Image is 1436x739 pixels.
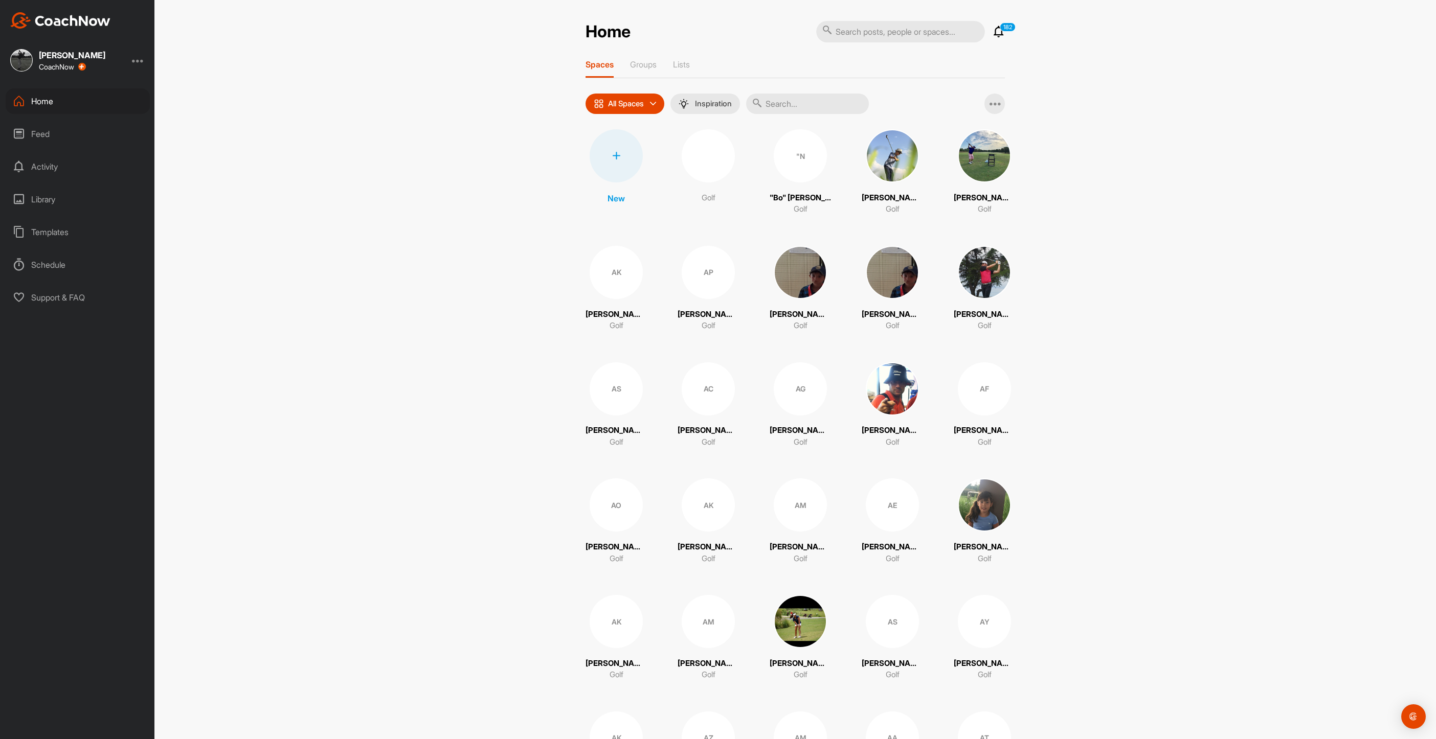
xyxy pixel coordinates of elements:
[954,192,1015,204] p: [PERSON_NAME]
[978,436,992,448] p: Golf
[586,246,647,332] a: AK[PERSON_NAME]Golf
[682,362,735,415] div: AC
[794,553,807,565] p: Golf
[702,192,715,204] p: Golf
[954,425,1015,436] p: [PERSON_NAME]
[586,362,647,448] a: AS[PERSON_NAME]Golf
[774,478,827,532] div: AM
[702,320,715,332] p: Golf
[770,658,831,669] p: [PERSON_NAME]
[6,121,150,147] div: Feed
[794,436,807,448] p: Golf
[774,362,827,415] div: AG
[954,246,1015,332] a: [PERSON_NAME]Golf
[702,553,715,565] p: Golf
[594,99,604,109] img: icon
[866,129,919,182] img: square_49458cdc921666c55becaeaefe84bfdf.jpg
[886,553,900,565] p: Golf
[862,246,923,332] a: [PERSON_NAME]Golf
[6,252,150,278] div: Schedule
[1000,22,1016,32] p: 182
[770,425,831,436] p: [PERSON_NAME] [PERSON_NAME]
[590,478,643,532] div: AO
[586,22,631,42] h2: Home
[886,436,900,448] p: Golf
[794,203,807,215] p: Golf
[6,187,150,212] div: Library
[586,425,647,436] p: [PERSON_NAME]
[954,362,1015,448] a: AF[PERSON_NAME]Golf
[6,154,150,179] div: Activity
[678,246,739,332] a: AP[PERSON_NAME]Golf
[866,478,919,532] div: AE
[866,246,919,299] img: square_dce75144491c82bae22ccf4eefe54127.jpg
[866,595,919,648] div: AS
[958,478,1011,532] img: square_d1f16e6e0c19871e98115f870f9102d3.jpg
[774,246,827,299] img: square_dce75144491c82bae22ccf4eefe54127.jpg
[886,669,900,681] p: Golf
[702,436,715,448] p: Golf
[678,478,739,564] a: AK[PERSON_NAME]Golf
[586,309,647,320] p: [PERSON_NAME]
[678,129,739,215] a: Golf
[770,595,831,681] a: [PERSON_NAME]Golf
[610,553,623,565] p: Golf
[770,246,831,332] a: [PERSON_NAME]Golf
[6,219,150,245] div: Templates
[774,129,827,182] div: "N
[678,362,739,448] a: AC[PERSON_NAME]Golf
[610,320,623,332] p: Golf
[682,595,735,648] div: AM
[886,203,900,215] p: Golf
[862,425,923,436] p: [PERSON_NAME]
[862,595,923,681] a: AS[PERSON_NAME]Golf
[954,658,1015,669] p: [PERSON_NAME]
[958,362,1011,415] div: AF
[10,49,33,72] img: square_f7256f1f4e18542e21b4efe988a0993d.jpg
[862,658,923,669] p: [PERSON_NAME]
[678,309,739,320] p: [PERSON_NAME]
[586,59,614,70] p: Spaces
[978,553,992,565] p: Golf
[770,362,831,448] a: AG[PERSON_NAME] [PERSON_NAME]Golf
[590,595,643,648] div: AK
[702,669,715,681] p: Golf
[954,595,1015,681] a: AY[PERSON_NAME]Golf
[678,595,739,681] a: AM[PERSON_NAME]Golf
[770,478,831,564] a: AM[PERSON_NAME]Golf
[862,478,923,564] a: AE[PERSON_NAME]Golf
[770,192,831,204] p: "Bo" [PERSON_NAME] [PERSON_NAME]
[770,541,831,553] p: [PERSON_NAME]
[679,99,689,109] img: menuIcon
[958,595,1011,648] div: AY
[610,669,623,681] p: Golf
[978,320,992,332] p: Golf
[678,425,739,436] p: [PERSON_NAME]
[794,320,807,332] p: Golf
[6,285,150,310] div: Support & FAQ
[978,203,992,215] p: Golf
[590,246,643,299] div: AK
[586,478,647,564] a: AO[PERSON_NAME]Golf
[586,595,647,681] a: AK[PERSON_NAME]Golf
[958,246,1011,299] img: square_aec161c00bbecbea82e454905623bcbf.jpg
[39,51,105,59] div: [PERSON_NAME]
[608,192,625,204] p: New
[746,94,869,114] input: Search...
[862,362,923,448] a: [PERSON_NAME]Golf
[886,320,900,332] p: Golf
[39,63,86,71] div: CoachNow
[678,541,739,553] p: [PERSON_NAME]
[678,658,739,669] p: [PERSON_NAME]
[590,362,643,415] div: AS
[673,59,690,70] p: Lists
[862,309,923,320] p: [PERSON_NAME]
[862,192,923,204] p: [PERSON_NAME]
[954,478,1015,564] a: [PERSON_NAME]Golf
[1401,704,1426,729] div: Open Intercom Messenger
[954,129,1015,215] a: [PERSON_NAME]Golf
[682,246,735,299] div: AP
[770,129,831,215] a: "N"Bo" [PERSON_NAME] [PERSON_NAME]Golf
[866,362,919,415] img: square_879e3a5f79fe983ce0094d5b21a004d6.jpg
[770,309,831,320] p: [PERSON_NAME]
